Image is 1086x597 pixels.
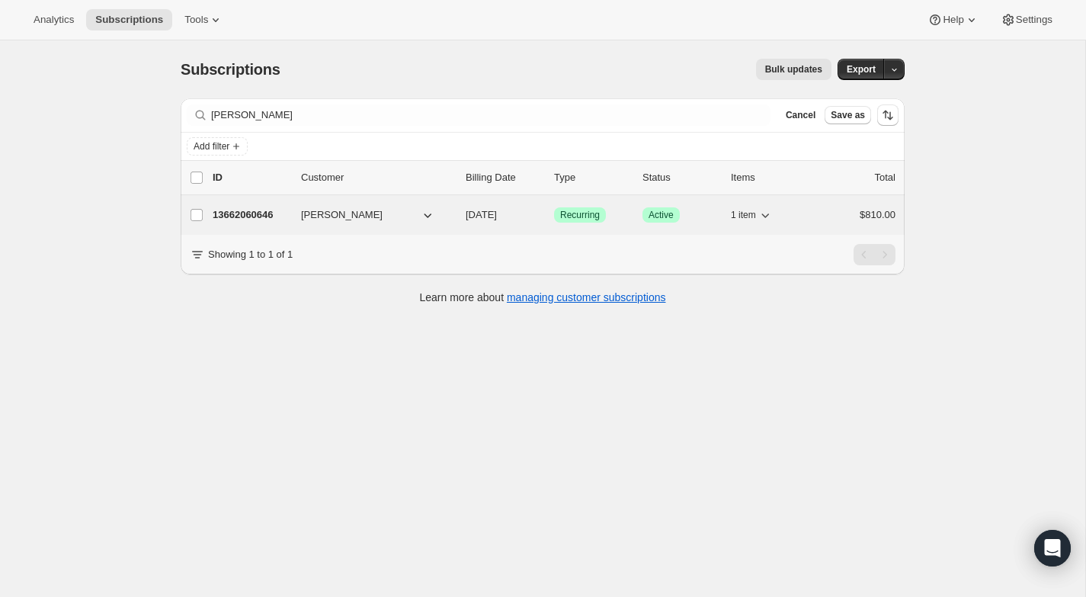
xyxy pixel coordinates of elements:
span: [DATE] [466,209,497,220]
button: Sort the results [877,104,899,126]
p: Learn more about [420,290,666,305]
span: 1 item [731,209,756,221]
button: Help [918,9,988,30]
p: Customer [301,170,453,185]
p: Billing Date [466,170,542,185]
div: Items [731,170,807,185]
span: Save as [831,109,865,121]
span: Settings [1016,14,1052,26]
button: 1 item [731,204,773,226]
a: managing customer subscriptions [507,291,666,303]
div: Type [554,170,630,185]
span: Recurring [560,209,600,221]
span: Export [847,63,876,75]
span: Analytics [34,14,74,26]
span: Subscriptions [95,14,163,26]
p: Total [875,170,895,185]
span: Bulk updates [765,63,822,75]
button: Settings [991,9,1062,30]
div: Open Intercom Messenger [1034,530,1071,567]
span: Subscriptions [181,61,280,78]
button: Cancel [780,106,822,124]
button: Export [838,59,885,80]
p: ID [213,170,289,185]
button: Analytics [24,9,83,30]
p: Status [642,170,719,185]
button: Save as [825,106,871,124]
p: Showing 1 to 1 of 1 [208,247,293,262]
span: Tools [184,14,208,26]
input: Filter subscribers [211,104,770,126]
button: Tools [175,9,232,30]
nav: Pagination [854,244,895,265]
button: [PERSON_NAME] [292,203,444,227]
button: Bulk updates [756,59,831,80]
span: [PERSON_NAME] [301,207,383,223]
div: 13662060646[PERSON_NAME][DATE]SuccessRecurringSuccessActive1 item$810.00 [213,204,895,226]
div: IDCustomerBilling DateTypeStatusItemsTotal [213,170,895,185]
button: Subscriptions [86,9,172,30]
span: Add filter [194,140,229,152]
span: Active [649,209,674,221]
span: Help [943,14,963,26]
span: Cancel [786,109,815,121]
span: $810.00 [860,209,895,220]
button: Add filter [187,137,248,156]
p: 13662060646 [213,207,289,223]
